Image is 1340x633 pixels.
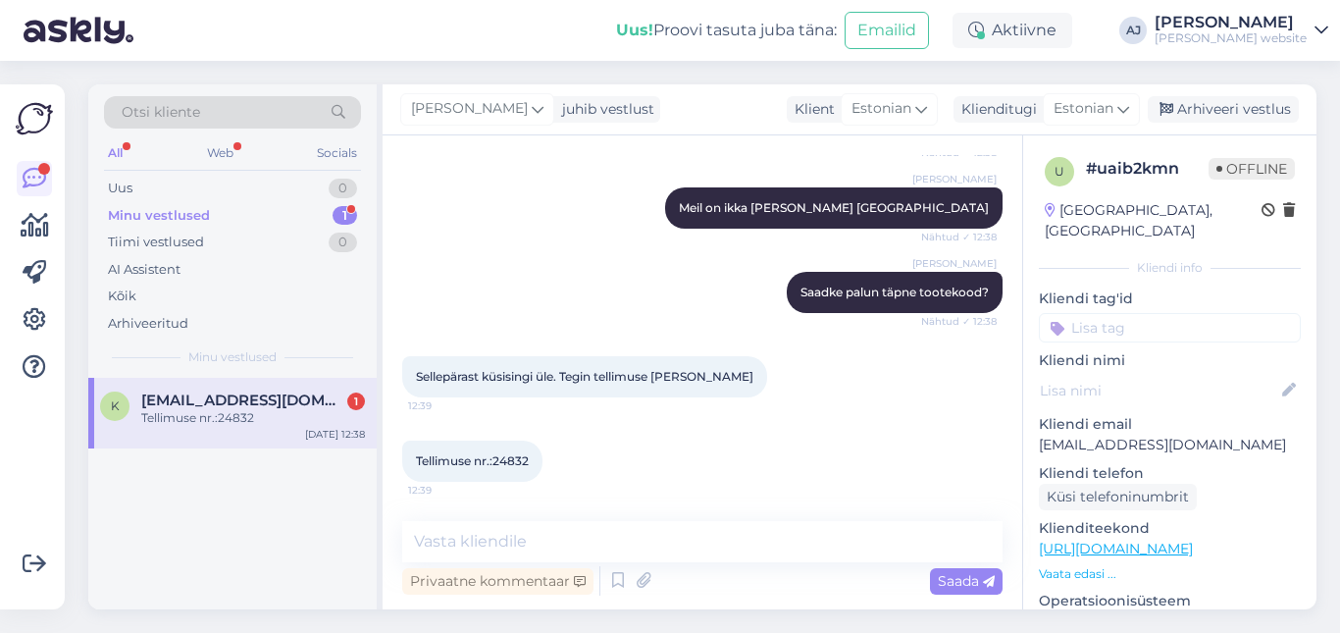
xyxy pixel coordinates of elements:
[108,233,204,252] div: Tiimi vestlused
[616,19,837,42] div: Proovi tasuta juba täna:
[1155,15,1328,46] a: [PERSON_NAME][PERSON_NAME] website
[787,99,835,120] div: Klient
[921,230,997,244] span: Nähtud ✓ 12:38
[416,369,753,384] span: Sellepärast küsisingi üle. Tegin tellimuse [PERSON_NAME]
[108,287,136,306] div: Kõik
[416,453,529,468] span: Tellimuse nr.:24832
[111,398,120,413] span: k
[1039,565,1301,583] p: Vaata edasi ...
[921,314,997,329] span: Nähtud ✓ 12:38
[329,179,357,198] div: 0
[1055,164,1064,179] span: u
[333,206,357,226] div: 1
[203,140,237,166] div: Web
[347,393,365,410] div: 1
[1155,15,1307,30] div: [PERSON_NAME]
[108,260,180,280] div: AI Assistent
[1039,289,1301,309] p: Kliendi tag'id
[402,568,593,595] div: Privaatne kommentaar
[1086,157,1209,181] div: # uaib2kmn
[912,172,997,186] span: [PERSON_NAME]
[554,99,654,120] div: juhib vestlust
[938,572,995,590] span: Saada
[108,179,132,198] div: Uus
[1039,313,1301,343] input: Lisa tag
[1039,435,1301,455] p: [EMAIL_ADDRESS][DOMAIN_NAME]
[1155,30,1307,46] div: [PERSON_NAME] website
[1039,259,1301,277] div: Kliendi info
[305,427,365,442] div: [DATE] 12:38
[1039,463,1301,484] p: Kliendi telefon
[141,409,365,427] div: Tellimuse nr.:24832
[953,13,1072,48] div: Aktiivne
[1054,98,1113,120] span: Estonian
[1040,380,1278,401] input: Lisa nimi
[679,200,989,215] span: Meil on ikka [PERSON_NAME] [GEOGRAPHIC_DATA]
[122,102,200,123] span: Otsi kliente
[1039,350,1301,371] p: Kliendi nimi
[408,398,482,413] span: 12:39
[1039,591,1301,611] p: Operatsioonisüsteem
[108,206,210,226] div: Minu vestlused
[313,140,361,166] div: Socials
[845,12,929,49] button: Emailid
[912,256,997,271] span: [PERSON_NAME]
[104,140,127,166] div: All
[1209,158,1295,180] span: Offline
[329,233,357,252] div: 0
[108,314,188,334] div: Arhiveeritud
[953,99,1037,120] div: Klienditugi
[1148,96,1299,123] div: Arhiveeri vestlus
[1119,17,1147,44] div: AJ
[616,21,653,39] b: Uus!
[16,100,53,137] img: Askly Logo
[141,392,345,409] span: k.ulp@outlook.com
[851,98,911,120] span: Estonian
[800,285,989,299] span: Saadke palun täpne tootekood?
[188,348,277,366] span: Minu vestlused
[1039,414,1301,435] p: Kliendi email
[408,483,482,498] span: 12:39
[411,98,528,120] span: [PERSON_NAME]
[1039,540,1193,557] a: [URL][DOMAIN_NAME]
[1039,484,1197,510] div: Küsi telefoninumbrit
[1045,200,1262,241] div: [GEOGRAPHIC_DATA], [GEOGRAPHIC_DATA]
[1039,518,1301,539] p: Klienditeekond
